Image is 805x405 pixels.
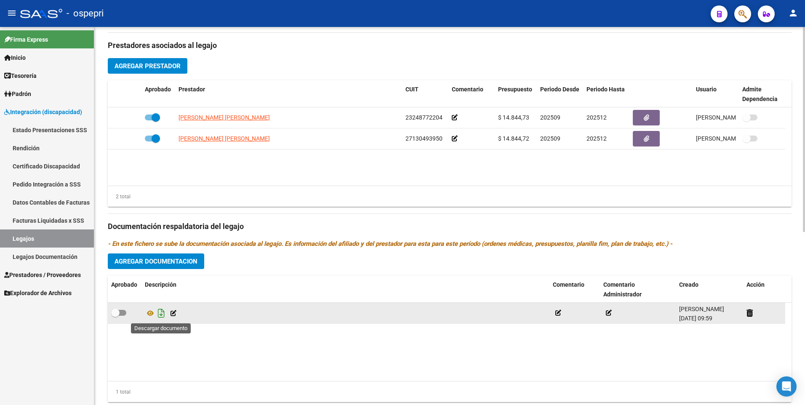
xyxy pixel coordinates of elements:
[693,80,739,108] datatable-header-cell: Usuario
[115,258,197,265] span: Agregar Documentacion
[540,86,579,93] span: Periodo Desde
[108,192,131,201] div: 2 total
[498,114,529,121] span: $ 14.844,73
[4,270,81,280] span: Prestadores / Proveedores
[405,114,442,121] span: 23248772204
[679,281,698,288] span: Creado
[145,281,176,288] span: Descripción
[111,281,137,288] span: Aprobado
[141,276,549,304] datatable-header-cell: Descripción
[743,276,785,304] datatable-header-cell: Acción
[108,58,187,74] button: Agregar Prestador
[586,114,607,121] span: 202512
[4,53,26,62] span: Inicio
[540,114,560,121] span: 202509
[108,40,792,51] h3: Prestadores asociados al legajo
[549,276,600,304] datatable-header-cell: Comentario
[67,4,104,23] span: - ospepri
[746,281,765,288] span: Acción
[679,315,712,322] span: [DATE] 09:59
[7,8,17,18] mat-icon: menu
[696,114,762,121] span: [PERSON_NAME] [DATE]
[586,135,607,142] span: 202512
[448,80,495,108] datatable-header-cell: Comentario
[696,135,762,142] span: [PERSON_NAME] [DATE]
[679,306,724,312] span: [PERSON_NAME]
[179,114,270,121] span: [PERSON_NAME] [PERSON_NAME]
[495,80,537,108] datatable-header-cell: Presupuesto
[108,276,141,304] datatable-header-cell: Aprobado
[108,253,204,269] button: Agregar Documentacion
[600,276,676,304] datatable-header-cell: Comentario Administrador
[4,35,48,44] span: Firma Express
[156,306,167,320] i: Descargar documento
[739,80,785,108] datatable-header-cell: Admite Dependencia
[676,276,743,304] datatable-header-cell: Creado
[452,86,483,93] span: Comentario
[145,86,171,93] span: Aprobado
[175,80,402,108] datatable-header-cell: Prestador
[742,86,778,102] span: Admite Dependencia
[603,281,642,298] span: Comentario Administrador
[108,387,131,397] div: 1 total
[179,135,270,142] span: [PERSON_NAME] [PERSON_NAME]
[4,71,37,80] span: Tesorería
[776,376,797,397] div: Open Intercom Messenger
[498,135,529,142] span: $ 14.844,72
[141,80,175,108] datatable-header-cell: Aprobado
[4,89,31,99] span: Padrón
[179,86,205,93] span: Prestador
[4,288,72,298] span: Explorador de Archivos
[696,86,717,93] span: Usuario
[402,80,448,108] datatable-header-cell: CUIT
[498,86,532,93] span: Presupuesto
[4,107,82,117] span: Integración (discapacidad)
[586,86,625,93] span: Periodo Hasta
[115,62,181,70] span: Agregar Prestador
[108,221,792,232] h3: Documentación respaldatoria del legajo
[553,281,584,288] span: Comentario
[537,80,583,108] datatable-header-cell: Periodo Desde
[108,240,672,248] i: - En este fichero se sube la documentación asociada al legajo. Es información del afiliado y del ...
[583,80,629,108] datatable-header-cell: Periodo Hasta
[540,135,560,142] span: 202509
[405,86,418,93] span: CUIT
[405,135,442,142] span: 27130493950
[788,8,798,18] mat-icon: person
